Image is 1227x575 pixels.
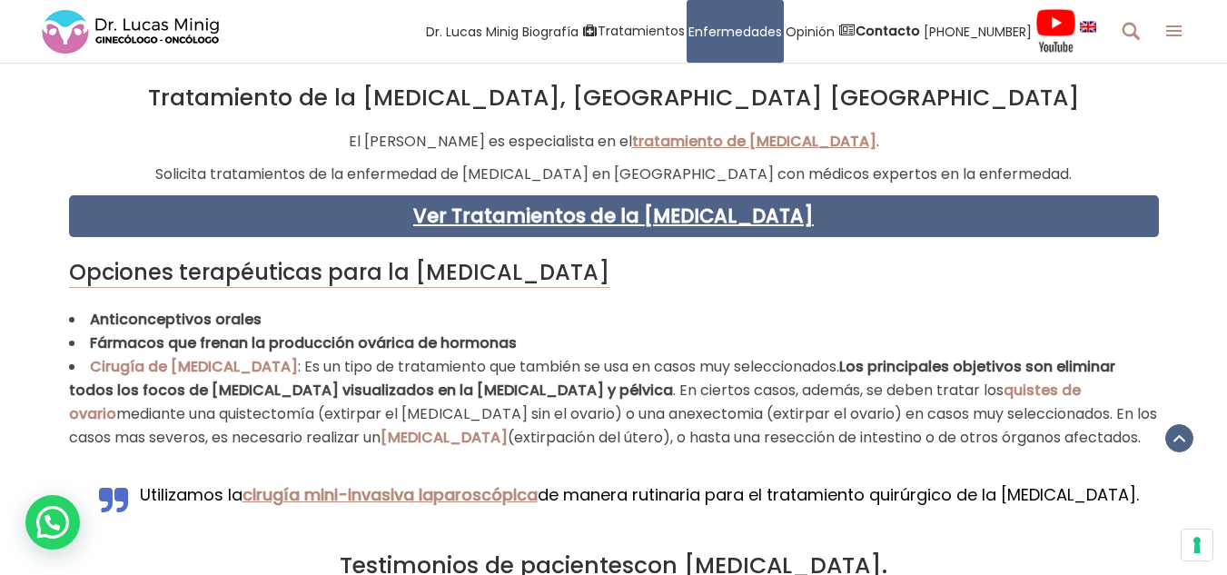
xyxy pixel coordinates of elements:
[140,481,1159,509] p: Utilizamos la de manera rutinaria para el tratamiento quirúrgico de la [MEDICAL_DATA].
[25,495,80,550] div: WhatsApp contact
[381,427,508,448] a: [MEDICAL_DATA]
[90,332,517,353] strong: Fármacos que frenan la producción ovárica de hormonas
[242,483,538,506] a: cirugía mini-invasiva laparoscópica
[69,163,1159,186] p: Solicita tratamientos de la enfermedad de [MEDICAL_DATA] en [GEOGRAPHIC_DATA] con médicos experto...
[69,355,1159,450] li: : Es un tipo de tratamiento que también se usa en casos muy seleccionados. . En ciertos casos, ad...
[1182,530,1212,560] button: Sus preferencias de consentimiento para tecnologías de seguimiento
[1080,21,1096,32] img: language english
[69,356,1115,401] strong: Los principales objetivos son eliminar todos los focos de [MEDICAL_DATA] visualizados en la [MEDI...
[632,131,876,152] a: tratamiento de [MEDICAL_DATA]
[688,21,782,42] span: Enfermedades
[148,82,1080,114] a: Tratamiento de la [MEDICAL_DATA], [GEOGRAPHIC_DATA] [GEOGRAPHIC_DATA]
[69,257,609,288] a: Opciones terapéuticas para la [MEDICAL_DATA]
[856,22,920,40] strong: Contacto
[90,356,298,377] a: Cirugía de [MEDICAL_DATA]
[69,380,1081,424] a: quistes de ovario
[1035,8,1076,54] img: Videos Youtube Ginecología
[90,309,262,330] strong: Anticonceptivos orales
[924,21,1032,42] span: [PHONE_NUMBER]
[786,21,835,42] span: Opinión
[598,21,685,42] span: Tratamientos
[426,21,519,42] span: Dr. Lucas Minig
[413,203,814,229] a: Ver Tratamientos de la [MEDICAL_DATA]
[69,130,1159,154] p: El [PERSON_NAME] es especialista en el .
[522,21,579,42] span: Biografía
